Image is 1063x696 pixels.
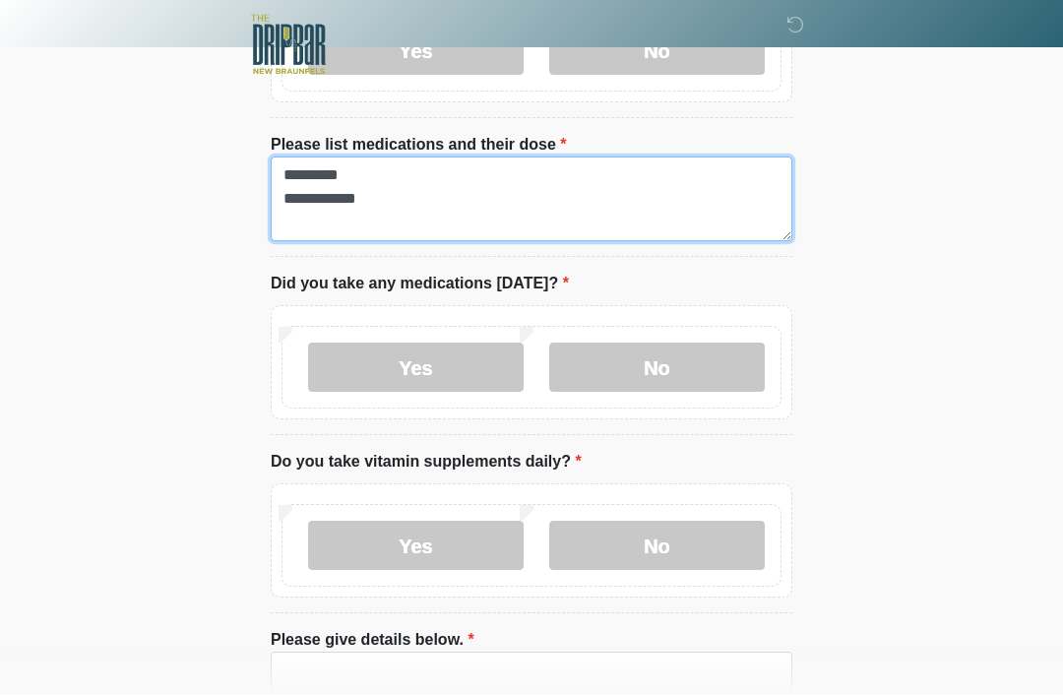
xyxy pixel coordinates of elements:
label: Do you take vitamin supplements daily? [271,452,582,475]
label: Please list medications and their dose [271,135,567,158]
img: The DRIPBaR - New Braunfels Logo [251,15,326,79]
label: Please give details below. [271,630,474,654]
label: Yes [308,523,524,572]
label: Did you take any medications [DATE]? [271,274,569,297]
label: No [549,345,765,394]
label: Yes [308,345,524,394]
label: No [549,523,765,572]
